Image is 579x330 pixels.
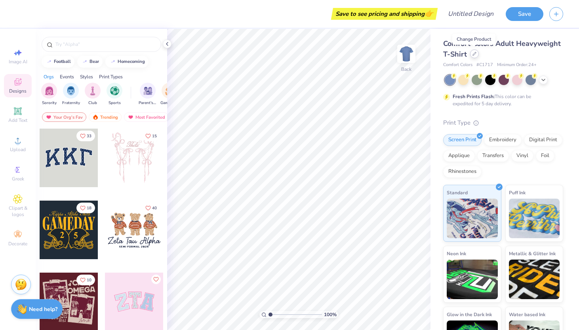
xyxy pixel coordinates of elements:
span: Comfort Colors Adult Heavyweight T-Shirt [443,39,561,59]
div: filter for Sorority [41,83,57,106]
button: Like [142,203,160,213]
span: Image AI [9,59,27,65]
span: Glow in the Dark Ink [447,310,492,319]
img: Metallic & Glitter Ink [509,260,560,299]
img: Sorority Image [45,86,54,95]
span: Upload [10,146,26,153]
span: 10 [87,278,91,282]
div: filter for Sports [107,83,122,106]
div: Save to see pricing and shipping [333,8,436,20]
div: Print Types [99,73,123,80]
img: Fraternity Image [67,86,75,95]
span: 15 [152,134,157,138]
span: Sorority [42,100,57,106]
span: Sports [109,100,121,106]
button: Like [76,203,95,213]
span: Clipart & logos [4,205,32,218]
img: trending.gif [92,114,99,120]
span: Metallic & Glitter Ink [509,249,556,258]
span: Minimum Order: 24 + [497,62,537,68]
button: filter button [85,83,101,106]
div: Rhinestones [443,166,482,178]
div: Back [401,66,411,73]
div: Events [60,73,74,80]
div: Most Favorited [124,112,169,122]
input: Untitled Design [442,6,500,22]
span: 100 % [324,311,337,318]
span: Club [88,100,97,106]
strong: Fresh Prints Flash: [453,93,495,100]
span: Greek [12,176,24,182]
strong: Need help? [29,305,57,313]
div: Orgs [44,73,54,80]
span: Designs [9,88,27,94]
button: filter button [160,83,179,106]
span: Game Day [160,100,179,106]
div: bear [90,59,99,64]
button: filter button [62,83,80,106]
div: filter for Game Day [160,83,179,106]
img: Game Day Image [165,86,174,95]
img: Standard [447,199,498,238]
span: Fraternity [62,100,80,106]
span: # C1717 [476,62,493,68]
span: 18 [87,206,91,210]
img: trend_line.gif [82,59,88,64]
img: most_fav.gif [46,114,52,120]
button: filter button [41,83,57,106]
button: Like [76,275,95,285]
button: Like [76,131,95,141]
img: Back [398,46,414,62]
div: filter for Parent's Weekend [139,83,157,106]
button: football [42,56,74,68]
input: Try "Alpha" [55,40,156,48]
div: Digital Print [524,134,562,146]
span: Comfort Colors [443,62,472,68]
button: filter button [107,83,122,106]
span: Neon Ink [447,249,466,258]
div: Screen Print [443,134,482,146]
div: Embroidery [484,134,522,146]
span: 40 [152,206,157,210]
div: Your Org's Fav [42,112,86,122]
button: Like [151,275,161,284]
button: homecoming [105,56,149,68]
img: most_fav.gif [128,114,134,120]
div: football [54,59,71,64]
div: filter for Fraternity [62,83,80,106]
div: Styles [80,73,93,80]
img: Neon Ink [447,260,498,299]
div: Print Type [443,118,563,127]
button: Save [506,7,543,21]
div: Vinyl [511,150,533,162]
img: Sports Image [110,86,119,95]
div: Trending [89,112,122,122]
div: Transfers [477,150,509,162]
span: Puff Ink [509,188,526,197]
span: Standard [447,188,468,197]
button: bear [77,56,103,68]
button: filter button [139,83,157,106]
span: 👉 [425,9,433,18]
button: Like [142,131,160,141]
div: Applique [443,150,475,162]
div: filter for Club [85,83,101,106]
div: This color can be expedited for 5 day delivery. [453,93,550,107]
img: Puff Ink [509,199,560,238]
img: trend_line.gif [46,59,52,64]
div: homecoming [118,59,145,64]
span: Parent's Weekend [139,100,157,106]
div: Change Product [452,34,495,45]
span: Add Text [8,117,27,123]
span: Water based Ink [509,310,545,319]
div: Foil [536,150,554,162]
span: Decorate [8,241,27,247]
img: trend_line.gif [110,59,116,64]
img: Club Image [88,86,97,95]
img: Parent's Weekend Image [143,86,152,95]
span: 33 [87,134,91,138]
